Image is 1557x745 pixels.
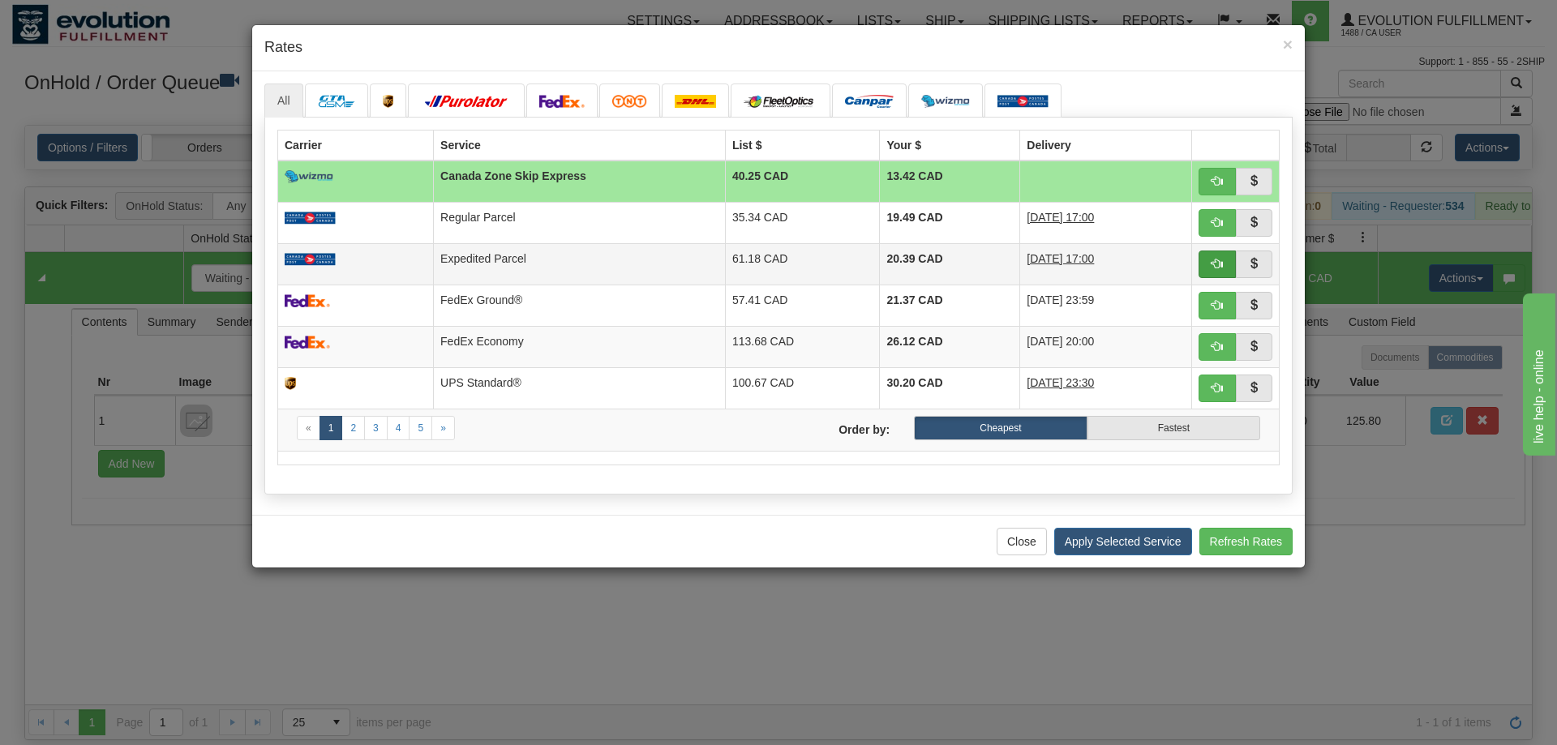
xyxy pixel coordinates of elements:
[880,326,1020,367] td: 26.12 CAD
[725,326,880,367] td: 113.68 CAD
[1283,35,1293,54] span: ×
[318,95,355,108] img: CarrierLogo_10191.png
[306,422,311,434] span: «
[880,161,1020,203] td: 13.42 CAD
[997,95,1049,108] img: Canada_post.png
[675,95,716,108] img: dhl.png
[1087,416,1260,440] label: Fastest
[997,528,1047,555] button: Close
[1283,36,1293,53] button: Close
[434,367,726,409] td: UPS Standard®
[725,285,880,326] td: 57.41 CAD
[285,377,296,390] img: ups.png
[285,170,333,183] img: wizmo.png
[725,243,880,285] td: 61.18 CAD
[1027,293,1094,306] span: [DATE] 23:59
[434,161,726,203] td: Canada Zone Skip Express
[612,95,647,108] img: tnt.png
[1020,130,1192,161] th: Delivery
[880,243,1020,285] td: 20.39 CAD
[264,83,303,118] a: All
[285,294,330,307] img: FedEx.png
[320,416,343,440] a: 1
[341,416,365,440] a: 2
[725,367,880,409] td: 100.67 CAD
[285,253,336,266] img: Canada_post.png
[278,130,434,161] th: Carrier
[1027,376,1094,389] span: [DATE] 23:30
[285,336,330,349] img: FedEx.png
[1020,367,1192,409] td: 5 Days
[434,326,726,367] td: FedEx Economy
[744,95,817,108] img: CarrierLogo_10182.png
[387,416,410,440] a: 4
[1027,335,1094,348] span: [DATE] 20:00
[725,161,880,203] td: 40.25 CAD
[778,416,902,438] label: Order by:
[434,285,726,326] td: FedEx Ground®
[1027,252,1094,265] span: [DATE] 17:00
[880,130,1020,161] th: Your $
[434,130,726,161] th: Service
[431,416,455,440] a: Next
[725,130,880,161] th: List $
[364,416,388,440] a: 3
[914,416,1087,440] label: Cheapest
[725,202,880,243] td: 35.34 CAD
[434,202,726,243] td: Regular Parcel
[1020,243,1192,285] td: 7 Days
[921,95,970,108] img: wizmo.png
[409,416,432,440] a: 5
[880,202,1020,243] td: 19.49 CAD
[880,367,1020,409] td: 30.20 CAD
[264,37,1293,58] h4: Rates
[539,95,585,108] img: FedEx.png
[383,95,394,108] img: ups.png
[440,422,446,434] span: »
[1027,211,1094,224] span: [DATE] 17:00
[421,95,512,108] img: purolator.png
[1520,289,1555,455] iframe: chat widget
[1054,528,1192,555] button: Apply Selected Service
[297,416,320,440] a: Previous
[285,212,336,225] img: Canada_post.png
[434,243,726,285] td: Expedited Parcel
[880,285,1020,326] td: 21.37 CAD
[12,10,150,29] div: live help - online
[1199,528,1293,555] button: Refresh Rates
[845,95,894,108] img: campar.png
[1020,202,1192,243] td: 9 Days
